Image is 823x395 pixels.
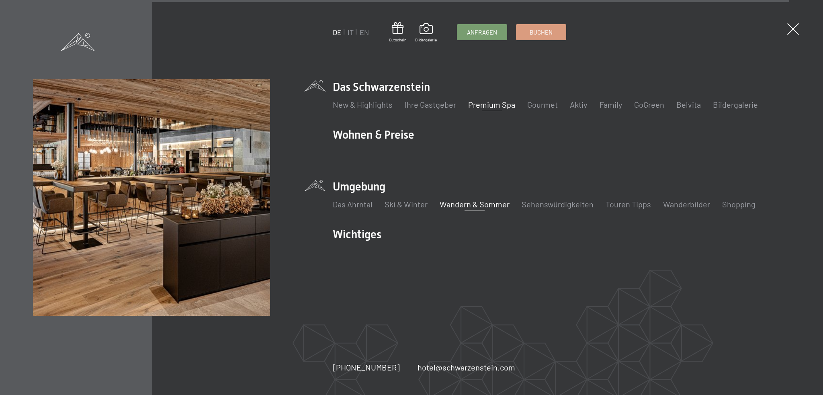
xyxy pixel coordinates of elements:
[522,199,594,209] a: Sehenswürdigkeiten
[385,199,428,209] a: Ski & Winter
[676,100,701,109] a: Belvita
[389,37,406,43] span: Gutschein
[389,22,406,43] a: Gutschein
[713,100,758,109] a: Bildergalerie
[418,362,515,373] a: hotel@schwarzenstein.com
[600,100,622,109] a: Family
[468,100,515,109] a: Premium Spa
[516,25,566,40] a: Buchen
[360,28,369,37] a: EN
[634,100,664,109] a: GoGreen
[530,28,553,37] span: Buchen
[415,37,437,43] span: Bildergalerie
[405,100,456,109] a: Ihre Gastgeber
[570,100,588,109] a: Aktiv
[606,199,651,209] a: Touren Tipps
[527,100,558,109] a: Gourmet
[333,100,393,109] a: New & Highlights
[440,199,510,209] a: Wandern & Sommer
[722,199,755,209] a: Shopping
[333,199,373,209] a: Das Ahrntal
[415,23,437,43] a: Bildergalerie
[333,28,342,37] a: DE
[333,362,400,373] a: [PHONE_NUMBER]
[348,28,354,37] a: IT
[333,362,400,372] span: [PHONE_NUMBER]
[663,199,710,209] a: Wanderbilder
[467,28,497,37] span: Anfragen
[457,25,507,40] a: Anfragen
